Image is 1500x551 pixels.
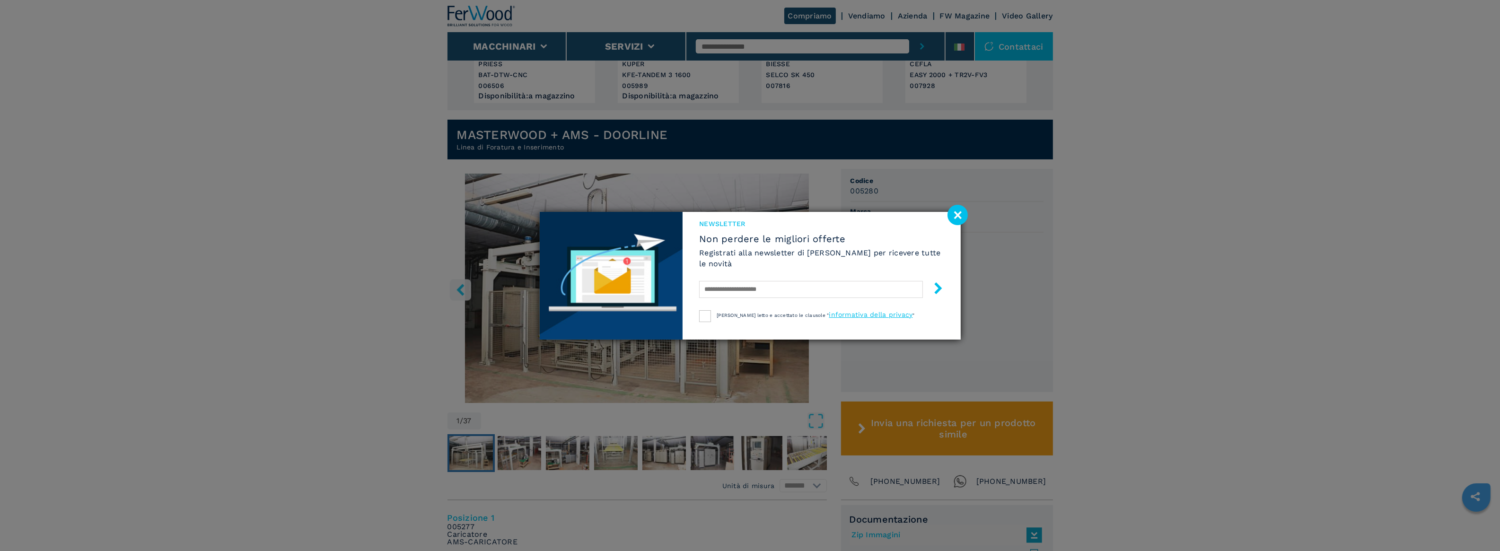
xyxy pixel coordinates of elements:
span: Non perdere le migliori offerte [699,233,944,245]
span: NEWSLETTER [699,219,944,228]
a: informativa della privacy [829,311,912,318]
span: [PERSON_NAME] letto e accettato le clausole " [717,313,829,318]
h6: Registrati alla newsletter di [PERSON_NAME] per ricevere tutte le novità [699,247,944,269]
button: submit-button [923,279,944,301]
img: Newsletter image [540,212,683,340]
span: " [913,313,915,318]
